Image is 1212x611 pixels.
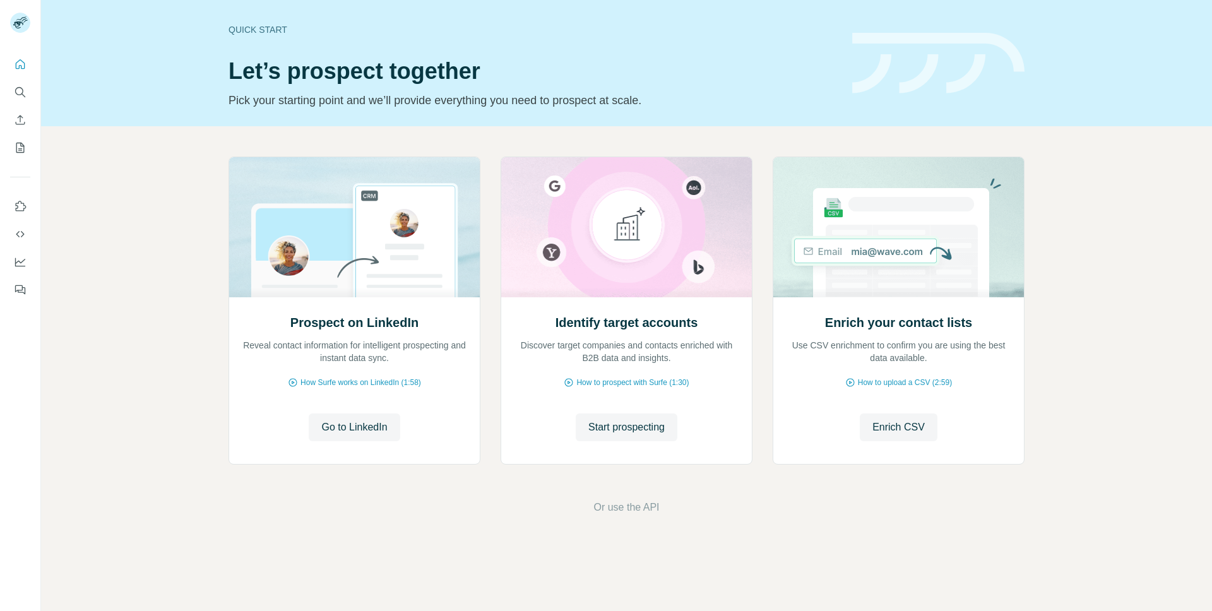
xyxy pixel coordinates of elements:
p: Use CSV enrichment to confirm you are using the best data available. [786,339,1011,364]
button: Or use the API [593,500,659,515]
span: Go to LinkedIn [321,420,387,435]
button: Search [10,81,30,104]
span: How to upload a CSV (2:59) [858,377,952,388]
h2: Prospect on LinkedIn [290,314,419,331]
img: Prospect on LinkedIn [229,157,480,297]
img: Identify target accounts [501,157,752,297]
span: Enrich CSV [872,420,925,435]
img: banner [852,33,1025,94]
button: Dashboard [10,251,30,273]
button: Use Surfe on LinkedIn [10,195,30,218]
span: How Surfe works on LinkedIn (1:58) [300,377,421,388]
button: Feedback [10,278,30,301]
button: My lists [10,136,30,159]
span: How to prospect with Surfe (1:30) [576,377,689,388]
button: Quick start [10,53,30,76]
p: Pick your starting point and we’ll provide everything you need to prospect at scale. [229,92,837,109]
button: Enrich CSV [860,413,937,441]
h2: Identify target accounts [555,314,698,331]
button: Go to LinkedIn [309,413,400,441]
img: Enrich your contact lists [773,157,1025,297]
button: Use Surfe API [10,223,30,246]
p: Reveal contact information for intelligent prospecting and instant data sync. [242,339,467,364]
span: Start prospecting [588,420,665,435]
div: Quick start [229,23,837,36]
p: Discover target companies and contacts enriched with B2B data and insights. [514,339,739,364]
h2: Enrich your contact lists [825,314,972,331]
h1: Let’s prospect together [229,59,837,84]
button: Start prospecting [576,413,677,441]
button: Enrich CSV [10,109,30,131]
